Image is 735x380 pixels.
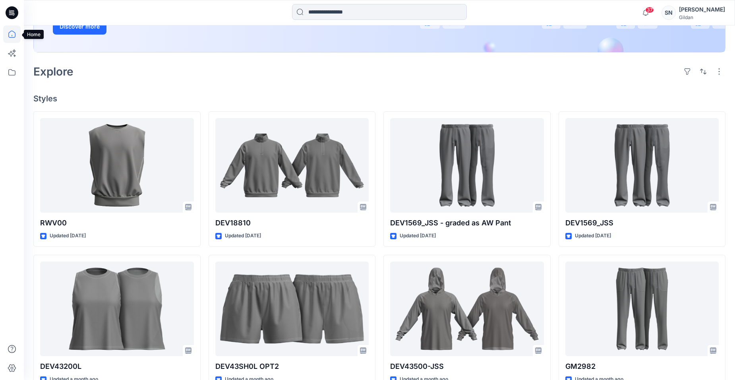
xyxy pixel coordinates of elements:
[390,262,544,356] a: DEV43500-JSS
[565,361,719,372] p: GM2982
[215,361,369,372] p: DEV43SH0L OPT2
[575,232,611,240] p: Updated [DATE]
[40,217,194,229] p: RWV00
[215,118,369,213] a: DEV18810
[40,361,194,372] p: DEV43200L
[53,19,106,35] button: Discover more
[390,217,544,229] p: DEV1569_JSS - graded as AW Pant
[565,262,719,356] a: GM2982
[40,118,194,213] a: RWV00
[565,217,719,229] p: DEV1569_JSS
[645,7,654,13] span: 37
[390,361,544,372] p: DEV43500-JSS
[225,232,261,240] p: Updated [DATE]
[215,217,369,229] p: DEV18810
[565,118,719,213] a: DEV1569_JSS
[40,262,194,356] a: DEV43200L
[390,118,544,213] a: DEV1569_JSS - graded as AW Pant
[50,232,86,240] p: Updated [DATE]
[679,5,725,14] div: [PERSON_NAME]
[679,14,725,20] div: Gildan
[400,232,436,240] p: Updated [DATE]
[661,6,676,20] div: SN
[33,65,73,78] h2: Explore
[215,262,369,356] a: DEV43SH0L OPT2
[33,94,725,103] h4: Styles
[53,19,232,35] a: Discover more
